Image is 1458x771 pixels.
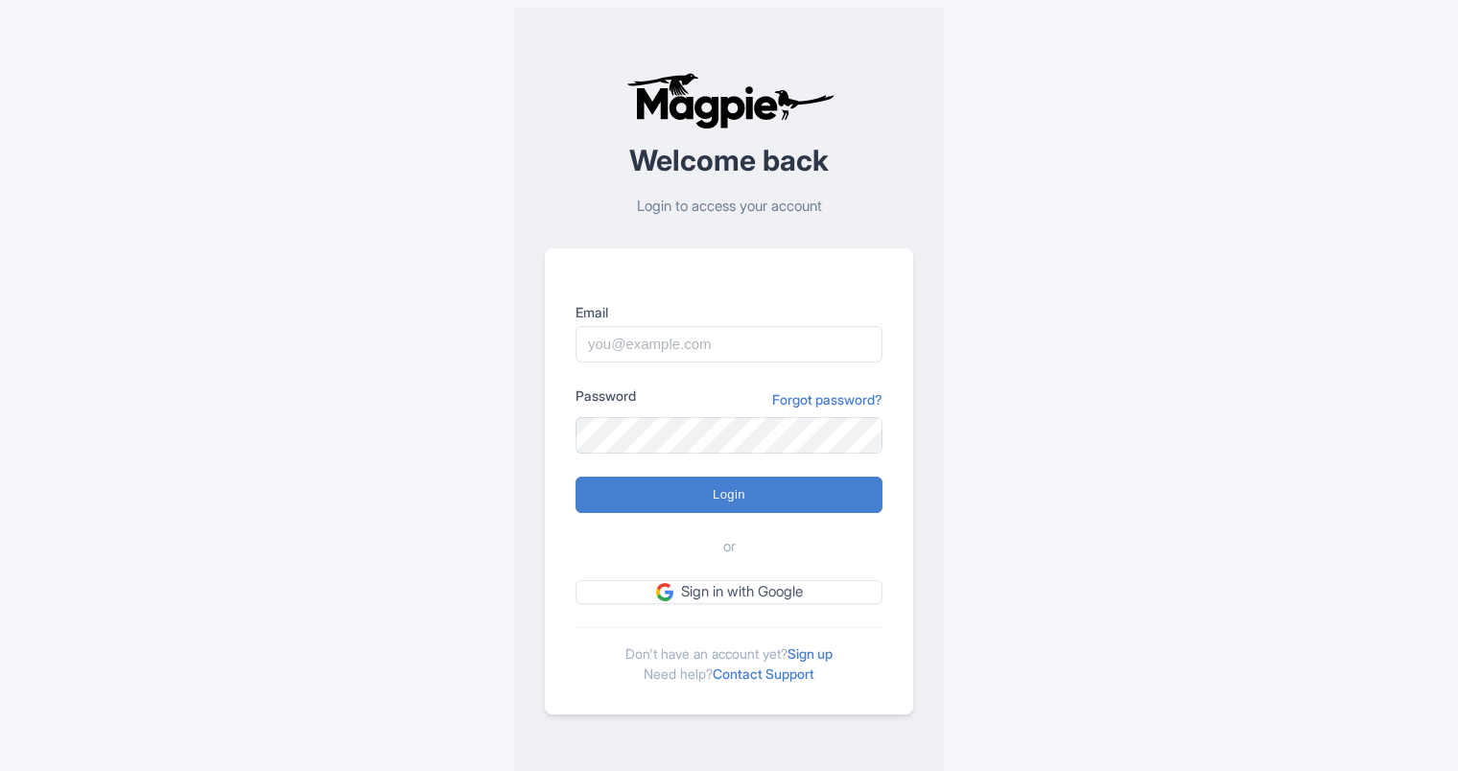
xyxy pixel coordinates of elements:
p: Login to access your account [545,196,913,218]
a: Sign up [788,645,833,662]
a: Forgot password? [772,389,882,409]
h2: Welcome back [545,145,913,176]
img: logo-ab69f6fb50320c5b225c76a69d11143b.png [622,72,837,129]
input: Login [576,477,882,513]
a: Contact Support [713,666,814,682]
span: or [723,536,736,558]
img: google.svg [656,583,673,600]
div: Don't have an account yet? Need help? [576,627,882,684]
label: Email [576,302,882,322]
input: you@example.com [576,326,882,362]
a: Sign in with Google [576,580,882,604]
label: Password [576,385,636,406]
